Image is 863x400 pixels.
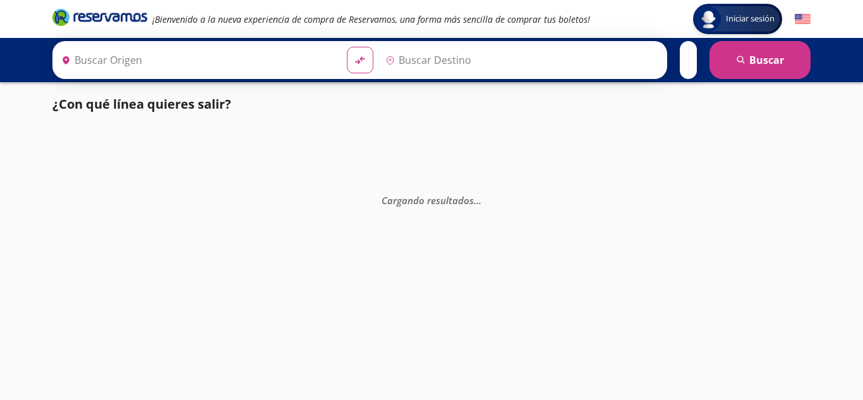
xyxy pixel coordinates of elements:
input: Buscar Origen [56,44,337,76]
em: Cargando resultados [382,193,481,206]
em: ¡Bienvenido a la nueva experiencia de compra de Reservamos, una forma más sencilla de comprar tus... [152,13,590,25]
span: . [474,193,476,206]
a: Brand Logo [52,8,147,30]
p: ¿Con qué línea quieres salir? [52,95,231,114]
span: Iniciar sesión [721,13,780,25]
button: English [795,11,811,27]
button: Buscar [709,41,811,79]
span: . [479,193,481,206]
span: . [476,193,479,206]
input: Buscar Destino [380,44,661,76]
i: Brand Logo [52,8,147,27]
